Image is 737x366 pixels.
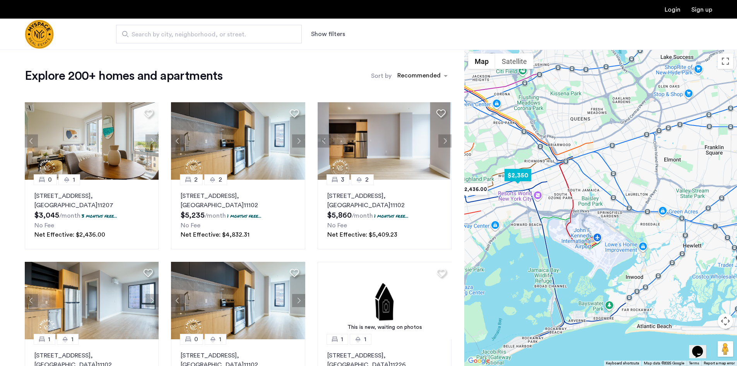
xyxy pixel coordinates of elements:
img: 1997_638519968035243270.png [171,262,305,339]
img: 1997_638519968035243270.png [171,102,305,180]
a: Cazamio Logo [25,20,54,49]
div: This is new, waiting on photos [321,323,448,332]
span: 0 [194,335,198,344]
button: Show or hide filters [311,29,345,39]
span: No Fee [34,222,54,229]
span: 1 [364,335,366,344]
iframe: chat widget [689,335,714,358]
button: Show satellite imagery [495,53,534,69]
h1: Explore 200+ homes and apartments [25,68,222,84]
span: 2 [194,175,198,184]
sub: /month [205,213,226,219]
a: Terms (opens in new tab) [689,361,699,366]
span: 2 [219,175,222,184]
p: 1 months free... [227,213,262,219]
button: Previous apartment [171,294,184,307]
ng-select: sort-apartment [393,69,451,83]
button: Next apartment [145,134,159,148]
sub: /month [59,213,80,219]
p: [STREET_ADDRESS] 11102 [181,191,295,210]
button: Previous apartment [318,134,331,148]
a: 01[STREET_ADDRESS], [GEOGRAPHIC_DATA]112073 months free...No FeeNet Effective: $2,436.00 [25,180,159,249]
span: $3,045 [34,211,59,219]
span: No Fee [327,222,347,229]
button: Next apartment [438,134,451,148]
img: 1997_638519966982966758.png [25,262,159,339]
span: $5,235 [181,211,205,219]
button: Previous apartment [171,134,184,148]
p: [STREET_ADDRESS] 11207 [34,191,149,210]
img: Google [466,356,492,366]
button: Previous apartment [25,134,38,148]
span: No Fee [181,222,200,229]
button: Drag Pegman onto the map to open Street View [718,341,733,357]
span: 1 [73,175,75,184]
img: 2.gif [318,262,452,339]
button: Map camera controls [718,313,733,329]
a: Open this area in Google Maps (opens a new window) [466,356,492,366]
div: from $2,436.00 [443,180,491,198]
span: 1 [48,335,50,344]
button: Keyboard shortcuts [606,361,639,366]
span: 3 [341,175,344,184]
span: Net Effective: $4,832.31 [181,232,250,238]
span: 1 [71,335,74,344]
label: Sort by [371,71,392,81]
a: 22[STREET_ADDRESS], [GEOGRAPHIC_DATA]111021 months free...No FeeNet Effective: $4,832.31 [171,180,305,249]
img: 1997_638519001096654587.png [25,102,159,180]
span: Search by city, neighborhood, or street. [132,30,280,39]
button: Next apartment [292,134,305,148]
img: 1997_638519968069068022.png [318,102,452,180]
span: 2 [365,175,369,184]
span: Net Effective: $5,409.23 [327,232,397,238]
p: [STREET_ADDRESS] 11102 [327,191,442,210]
a: Report a map error [704,361,735,366]
button: Next apartment [292,294,305,307]
a: Registration [691,7,712,13]
button: Toggle fullscreen view [718,53,733,69]
p: 3 months free... [82,213,117,219]
span: 1 [341,335,343,344]
span: $5,860 [327,211,352,219]
input: Apartment Search [116,25,302,43]
span: Net Effective: $2,436.00 [34,232,105,238]
div: Recommended [396,71,441,82]
span: 0 [48,175,52,184]
img: logo [25,20,54,49]
button: Next apartment [145,294,159,307]
button: Show street map [468,53,495,69]
span: 1 [219,335,221,344]
div: $2,350 [501,167,534,184]
a: This is new, waiting on photos [318,262,452,339]
a: 32[STREET_ADDRESS], [GEOGRAPHIC_DATA]111021 months free...No FeeNet Effective: $5,409.23 [318,180,451,249]
sub: /month [352,213,373,219]
button: Previous apartment [25,294,38,307]
span: Map data ©2025 Google [644,361,684,365]
p: 1 months free... [374,213,409,219]
a: Login [665,7,681,13]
